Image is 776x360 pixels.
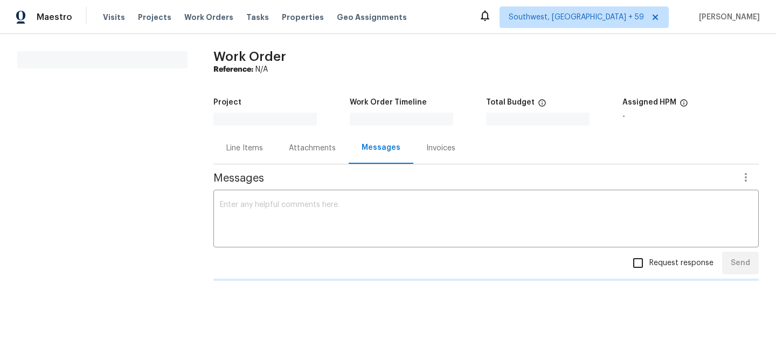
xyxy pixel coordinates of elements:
span: Request response [649,258,713,269]
span: Maestro [37,12,72,23]
span: The hpm assigned to this work order. [680,99,688,113]
span: [PERSON_NAME] [695,12,760,23]
h5: Total Budget [486,99,535,106]
span: Geo Assignments [337,12,407,23]
div: Attachments [289,143,336,154]
div: - [622,113,759,120]
span: Tasks [246,13,269,21]
div: Invoices [426,143,455,154]
span: Southwest, [GEOGRAPHIC_DATA] + 59 [509,12,644,23]
span: Work Order [213,50,286,63]
span: Messages [213,173,733,184]
span: Projects [138,12,171,23]
div: N/A [213,64,759,75]
div: Messages [362,142,400,153]
div: Line Items [226,143,263,154]
h5: Work Order Timeline [350,99,427,106]
span: The total cost of line items that have been proposed by Opendoor. This sum includes line items th... [538,99,546,113]
h5: Project [213,99,241,106]
h5: Assigned HPM [622,99,676,106]
span: Properties [282,12,324,23]
span: Visits [103,12,125,23]
span: Work Orders [184,12,233,23]
b: Reference: [213,66,253,73]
